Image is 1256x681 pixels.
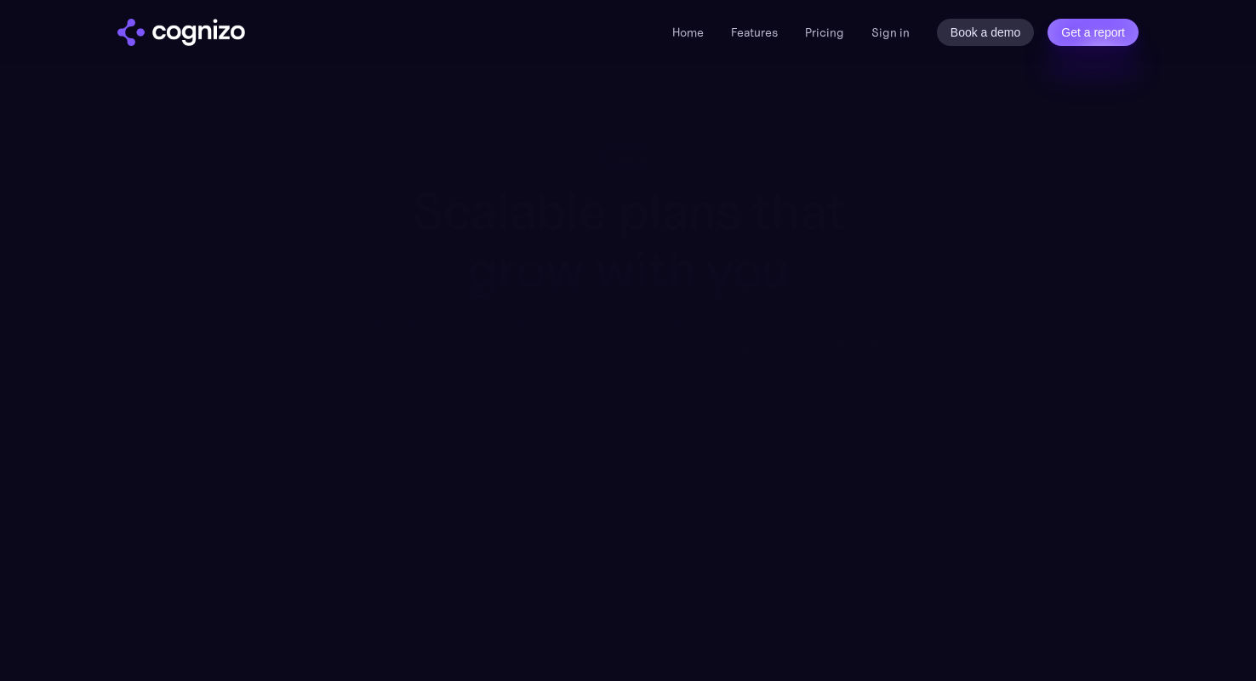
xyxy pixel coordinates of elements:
a: Book a demo [937,19,1035,46]
div: Turn AI search into a primary acquisition channel with deep analytics focused on action. Our ente... [353,312,903,357]
a: Get a report [1048,19,1139,46]
div: Pricing [608,149,648,165]
a: Pricing [805,25,844,40]
img: cognizo logo [117,19,245,46]
a: Features [731,25,778,40]
a: Sign in [871,22,910,43]
a: home [117,19,245,46]
h1: Scalable plans that grow with you [353,182,903,299]
a: Home [672,25,704,40]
